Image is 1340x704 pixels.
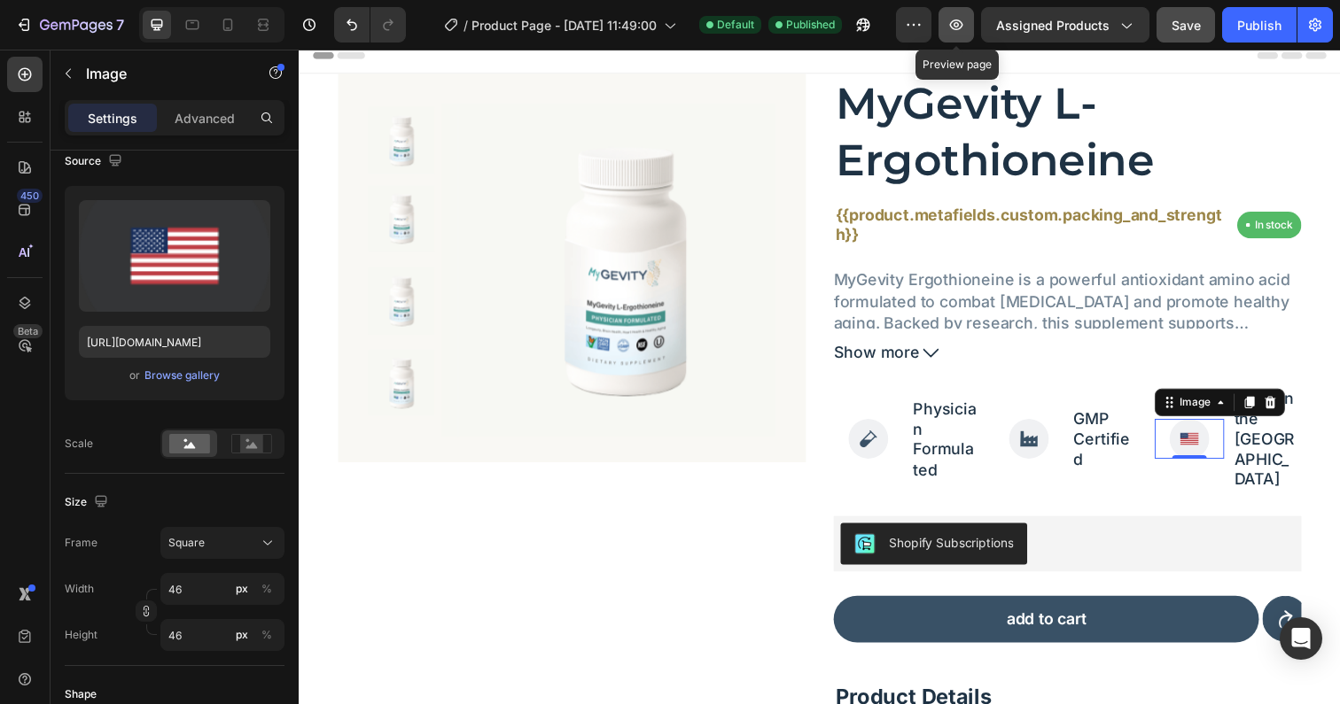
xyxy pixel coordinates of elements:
span: Published [786,17,835,33]
div: Browse gallery [144,367,220,383]
div: 450 [17,189,43,203]
button: Browse gallery [144,367,221,384]
div: Shape [65,686,97,702]
span: / [464,16,468,35]
span: Square [168,535,205,551]
p: Settings [88,109,137,128]
div: add to cart [722,574,804,590]
p: 7 [116,14,124,35]
button: add to cart [546,558,980,606]
p: Product Details [548,647,1022,675]
label: Frame [65,535,97,551]
div: px [236,627,248,643]
button: 7 [7,7,132,43]
div: % [261,627,272,643]
p: MyGevity Ergothioneine is a powerful antioxidant amino acid formulated to combat [MEDICAL_DATA] a... [546,226,1012,423]
span: Assigned Products [996,16,1110,35]
p: Physician Formulated [627,357,695,440]
button: px [256,578,277,600]
div: px [236,581,248,597]
button: Show more [546,299,1024,320]
p: GMP Certified [791,367,859,429]
button: Assigned Products [981,7,1149,43]
div: Open Intercom Messenger [1280,617,1322,660]
button: % [231,578,253,600]
div: Undo/Redo [334,7,406,43]
img: CIT03Z3k5IMDEAE=.png [567,494,588,515]
p: Made in the [GEOGRAPHIC_DATA] [955,346,1023,450]
button: Shopify Subscriptions [553,484,744,526]
div: Scale [65,436,93,452]
img: gempages_577431987166380582-b001e74b-e9b4-42c1-be69-100b9d8e71b5.png [561,377,602,418]
div: % [261,581,272,597]
label: Height [65,627,97,643]
iframe: Design area [299,50,1340,704]
div: Beta [13,324,43,338]
div: Publish [1237,16,1282,35]
label: Width [65,581,94,597]
p: {{product.metafields.custom.packing_and_strength}} [548,159,947,200]
button: % [231,624,253,646]
img: gempages_577431987166380582-712e319a-fa10-4cf3-ad7f-c408d355adc8.png [889,377,930,418]
div: Size [65,491,112,514]
div: Shopify Subscriptions [603,494,729,513]
div: Source [65,150,126,174]
img: preview-image [79,200,270,312]
button: px [256,624,277,646]
button: Publish [1222,7,1297,43]
p: Advanced [175,109,235,128]
span: Default [717,17,754,33]
span: Product Page - [DATE] 11:49:00 [471,16,657,35]
input: px% [160,573,284,605]
span: Show more [546,299,634,320]
div: Image [896,352,934,368]
p: In stock [976,173,1015,186]
button: Save [1157,7,1215,43]
input: px% [160,619,284,651]
span: Save [1172,18,1201,33]
input: https://example.com/image.jpg [79,326,270,358]
span: or [129,365,140,386]
img: gempages_577431987166380582-66cf7622-7f55-4243-92b3-fcd8afd0a472.png [725,377,766,418]
button: Square [160,527,284,559]
p: Image [86,63,237,84]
